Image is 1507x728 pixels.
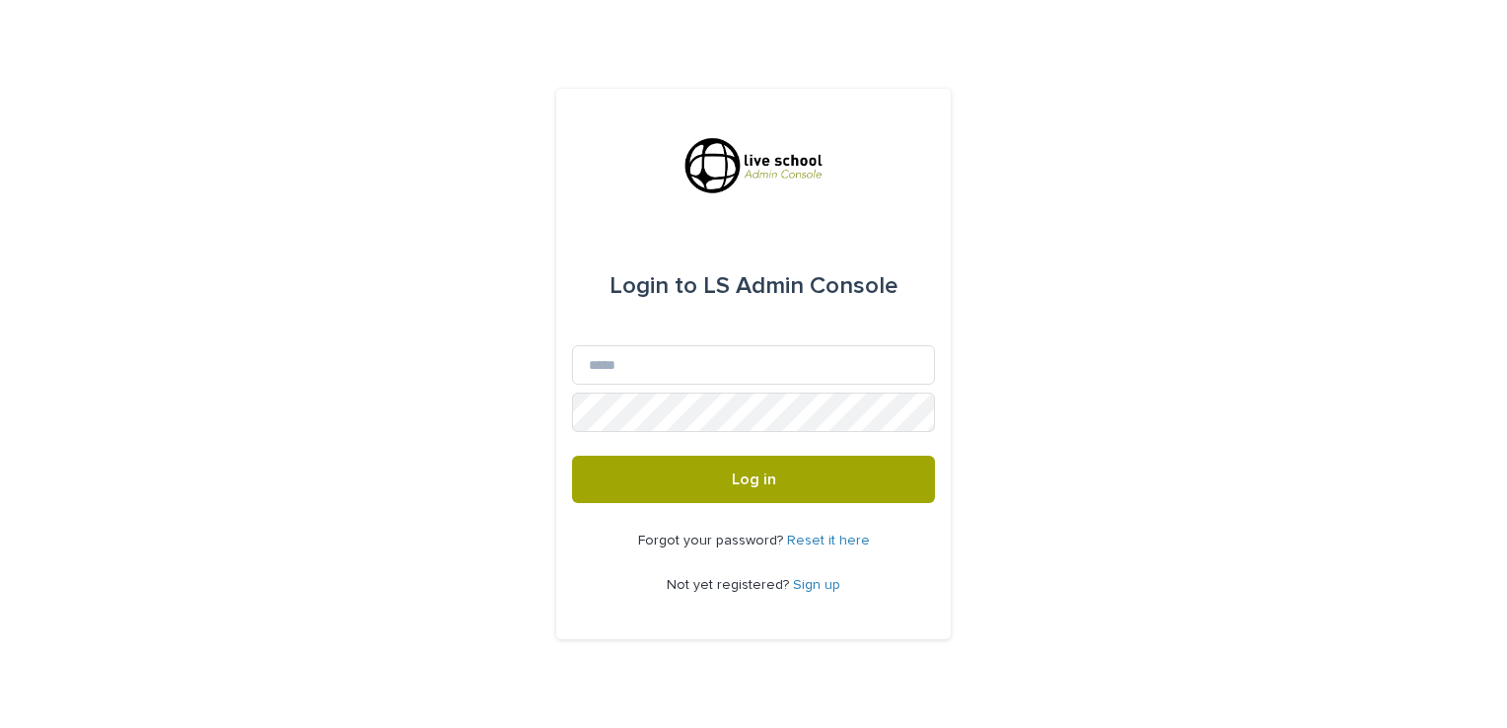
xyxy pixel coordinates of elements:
span: Login to [610,274,697,298]
button: Log in [572,456,935,503]
span: Log in [732,472,776,487]
span: Not yet registered? [667,578,793,592]
a: Reset it here [787,534,870,547]
div: LS Admin Console [610,258,897,314]
a: Sign up [793,578,840,592]
img: R9sz75l8Qv2hsNfpjweZ [682,136,825,195]
span: Forgot your password? [638,534,787,547]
